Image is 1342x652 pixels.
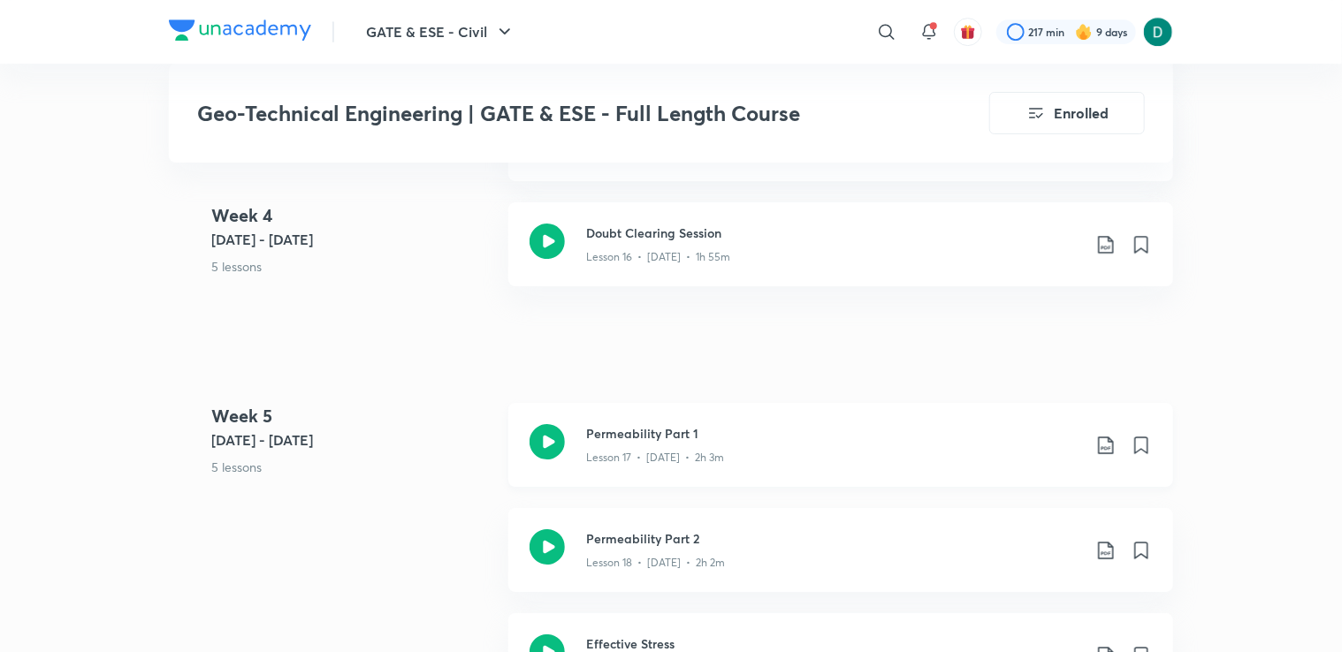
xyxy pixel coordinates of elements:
[586,224,1081,242] h3: Doubt Clearing Session
[211,257,494,276] p: 5 lessons
[508,202,1173,307] a: Doubt Clearing SessionLesson 16 • [DATE] • 1h 55m
[508,403,1173,508] a: Permeability Part 1Lesson 17 • [DATE] • 2h 3m
[586,249,730,265] p: Lesson 16 • [DATE] • 1h 55m
[169,19,311,45] a: Company Logo
[960,24,976,40] img: avatar
[211,202,494,229] h4: Week 4
[1143,17,1173,47] img: Diksha Mishra
[211,458,494,476] p: 5 lessons
[355,14,526,49] button: GATE & ESE - Civil
[211,429,494,451] h5: [DATE] - [DATE]
[197,101,889,126] h3: Geo-Technical Engineering | GATE & ESE - Full Length Course
[586,529,1081,548] h3: Permeability Part 2
[508,508,1173,613] a: Permeability Part 2Lesson 18 • [DATE] • 2h 2m
[954,18,982,46] button: avatar
[586,555,725,571] p: Lesson 18 • [DATE] • 2h 2m
[586,424,1081,443] h3: Permeability Part 1
[211,403,494,429] h4: Week 5
[989,92,1145,134] button: Enrolled
[586,450,724,466] p: Lesson 17 • [DATE] • 2h 3m
[169,19,311,41] img: Company Logo
[211,229,494,250] h5: [DATE] - [DATE]
[1075,23,1093,41] img: streak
